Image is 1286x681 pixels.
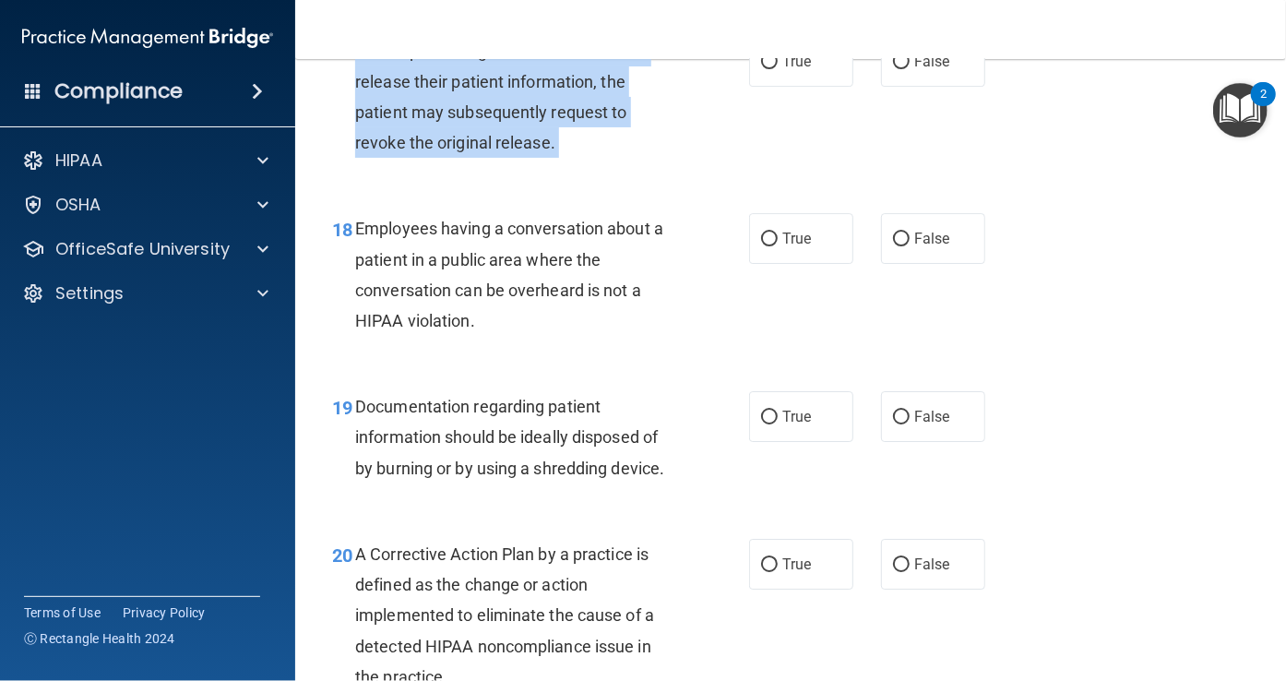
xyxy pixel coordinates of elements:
[332,397,352,419] span: 19
[782,408,811,425] span: True
[22,19,273,56] img: PMB logo
[782,230,811,247] span: True
[761,233,778,246] input: True
[1213,83,1268,137] button: Open Resource Center, 2 new notifications
[22,149,268,172] a: HIPAA
[24,629,175,648] span: Ⓒ Rectangle Health 2024
[761,558,778,572] input: True
[332,544,352,567] span: 20
[914,556,950,573] span: False
[782,556,811,573] span: True
[22,238,268,260] a: OfficeSafe University
[55,194,101,216] p: OSHA
[55,282,124,305] p: Settings
[782,53,811,70] span: True
[761,411,778,424] input: True
[914,408,950,425] span: False
[55,149,102,172] p: HIPAA
[355,397,664,477] span: Documentation regarding patient information should be ideally disposed of by burning or by using ...
[332,42,352,64] span: 17
[968,553,1264,626] iframe: Drift Widget Chat Controller
[1260,94,1267,118] div: 2
[332,219,352,241] span: 18
[761,55,778,69] input: True
[22,194,268,216] a: OSHA
[893,233,910,246] input: False
[355,219,663,330] span: Employees having a conversation about a patient in a public area where the conversation can be ov...
[55,238,230,260] p: OfficeSafe University
[893,558,910,572] input: False
[914,53,950,70] span: False
[22,282,268,305] a: Settings
[123,603,206,622] a: Privacy Policy
[914,230,950,247] span: False
[54,78,183,104] h4: Compliance
[893,411,910,424] input: False
[24,603,101,622] a: Terms of Use
[893,55,910,69] input: False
